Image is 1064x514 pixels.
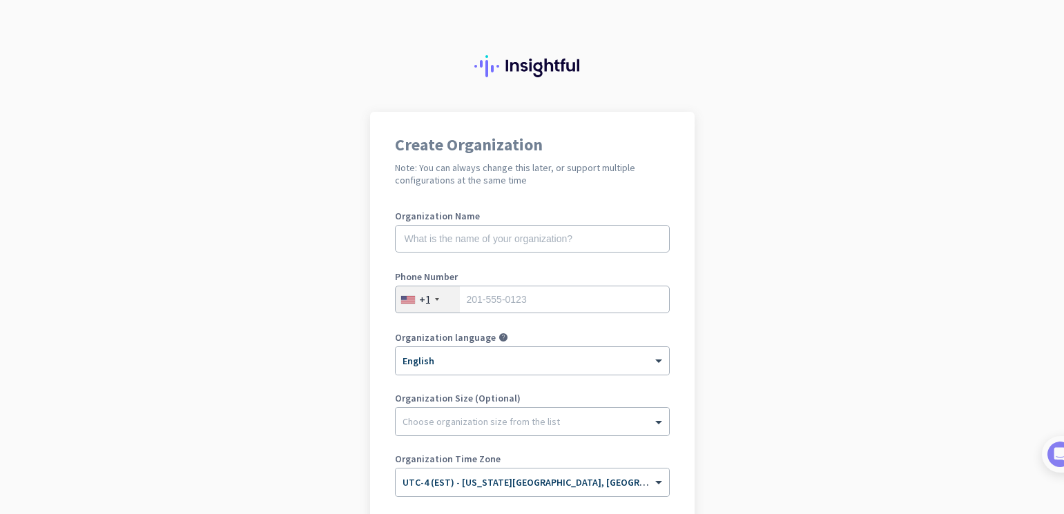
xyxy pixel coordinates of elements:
[419,293,431,306] div: +1
[395,161,670,186] h2: Note: You can always change this later, or support multiple configurations at the same time
[395,225,670,253] input: What is the name of your organization?
[395,393,670,403] label: Organization Size (Optional)
[474,55,590,77] img: Insightful
[395,137,670,153] h1: Create Organization
[395,333,496,342] label: Organization language
[395,286,670,313] input: 201-555-0123
[395,211,670,221] label: Organization Name
[395,272,670,281] label: Phone Number
[395,454,670,464] label: Organization Time Zone
[499,333,508,342] i: help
